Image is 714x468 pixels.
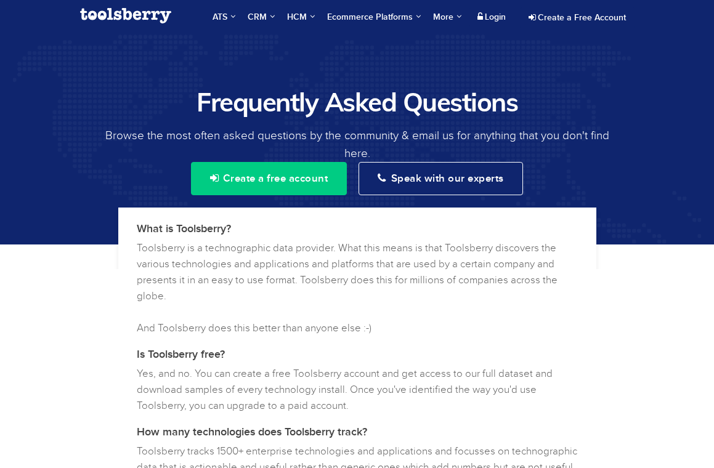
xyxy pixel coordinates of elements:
span: More [433,12,461,22]
h3: What is Toolsberry? [137,223,578,235]
a: Login [469,7,514,27]
p: Browse the most often asked questions by the community & email us for anything that you don't fin... [68,127,647,162]
h3: How many technologies does Toolsberry track? [137,426,578,438]
p: Yes, and no. You can create a free Toolsberry account and get access to our full dataset and down... [137,366,578,414]
h1: Frequently Asked Questions [68,84,647,121]
button: Create a free account [191,162,347,195]
a: Create a Free Account [520,7,635,28]
p: Toolsberry is a technographic data provider. What this means is that Toolsberry discovers the var... [137,240,578,336]
img: Toolsberry [80,8,171,23]
span: CRM [248,11,275,23]
span: ATS [213,11,235,23]
span: HCM [287,11,315,23]
h3: Is Toolsberry free? [137,349,578,361]
span: Ecommerce Platforms [327,11,421,23]
button: Speak with our experts [359,162,523,195]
